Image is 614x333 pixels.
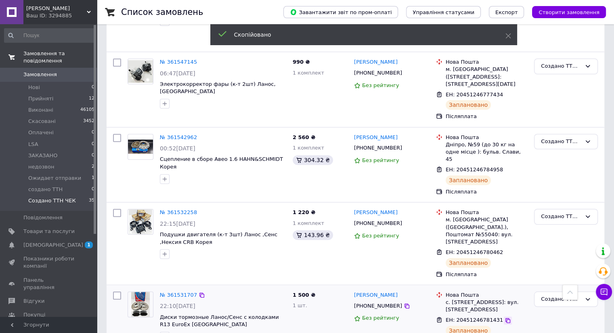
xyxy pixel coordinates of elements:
[160,303,195,309] span: 22:10[DATE]
[354,145,402,151] span: [PHONE_NUMBER]
[362,233,399,239] span: Без рейтингу
[128,139,153,154] img: Фото товару
[160,209,197,215] a: № 361532258
[80,106,94,114] span: 46105
[293,134,315,140] span: 2 560 ₴
[446,271,528,278] div: Післяплата
[446,209,528,216] div: Нова Пошта
[293,230,333,240] div: 143.96 ₴
[26,5,87,12] span: Alex Avto
[28,95,53,102] span: Прийняті
[354,291,398,299] a: [PERSON_NAME]
[128,291,153,317] a: Фото товару
[541,212,581,221] div: Создано ТТН ЧЕК
[596,284,612,300] button: Чат з покупцем
[293,220,324,226] span: 1 комплект
[362,315,399,321] span: Без рейтингу
[446,141,528,163] div: Дніпро, №59 (до 30 кг на одне місце ): бульв. Слави, 45
[532,6,606,18] button: Створити замовлення
[160,70,195,77] span: 06:47[DATE]
[129,209,152,234] img: Фото товару
[160,156,283,170] a: Сцепление в сборе Авео 1.6 HAHN&SCHMIDT Корея
[446,299,528,313] div: с. [STREET_ADDRESS]: вул. [STREET_ADDRESS]
[293,209,315,215] span: 1 220 ₴
[446,113,528,120] div: Післяплата
[446,66,528,88] div: м. [GEOGRAPHIC_DATA] ([STREET_ADDRESS]: [STREET_ADDRESS][DATE]
[293,70,324,76] span: 1 комплект
[160,231,277,245] a: Подушки двигателя (к-т 3шт) Ланос ,Сенс ,Нексия CRB Корея
[92,175,94,182] span: 1
[131,292,150,317] img: Фото товару
[4,28,95,43] input: Пошук
[28,152,58,159] span: ЗАКАЗАНО
[23,255,75,270] span: Показники роботи компанії
[541,137,581,146] div: Создано ТТН ЧЕК
[92,186,94,193] span: 0
[83,118,94,125] span: 3452
[293,155,333,165] div: 304.32 ₴
[446,175,491,185] div: Заплановано
[28,197,76,204] span: Создано ТТН ЧЕК
[446,58,528,66] div: Нова Пошта
[406,6,481,18] button: Управління статусами
[446,134,528,141] div: Нова Пошта
[92,129,94,136] span: 0
[354,209,398,216] a: [PERSON_NAME]
[293,145,324,151] span: 1 комплект
[28,163,54,171] span: недозвон
[160,134,197,140] a: № 361542962
[28,129,54,136] span: Оплачені
[26,12,97,19] div: Ваш ID: 3294885
[354,58,398,66] a: [PERSON_NAME]
[160,221,195,227] span: 22:15[DATE]
[283,6,398,18] button: Завантажити звіт по пром-оплаті
[446,216,528,246] div: м. [GEOGRAPHIC_DATA] ([GEOGRAPHIC_DATA].), Поштомат №55040: вул. [STREET_ADDRESS]
[539,9,599,15] span: Створити замовлення
[28,118,56,125] span: Скасовані
[128,209,153,235] a: Фото товару
[128,58,153,84] a: Фото товару
[28,106,53,114] span: Виконані
[489,6,524,18] button: Експорт
[354,134,398,142] a: [PERSON_NAME]
[92,163,94,171] span: 2
[23,71,57,78] span: Замовлення
[23,241,83,249] span: [DEMOGRAPHIC_DATA]
[92,152,94,159] span: 0
[160,81,276,95] a: Электрокорректор фары (к-т 2шт) Ланос,[GEOGRAPHIC_DATA]
[23,214,63,221] span: Повідомлення
[92,141,94,148] span: 0
[446,188,528,196] div: Післяплата
[128,60,153,83] img: Фото товару
[160,314,279,328] a: Диски тормозные Ланос/Сенс с колодками R13 EuroEx [GEOGRAPHIC_DATA]
[293,302,307,308] span: 1 шт.
[160,59,197,65] a: № 361547145
[128,134,153,160] a: Фото товару
[495,9,518,15] span: Експорт
[92,84,94,91] span: 0
[354,303,402,309] span: [PHONE_NUMBER]
[293,292,315,298] span: 1 500 ₴
[446,92,503,98] span: ЕН: 20451246777434
[524,9,606,15] a: Створити замовлення
[89,95,94,102] span: 12
[541,62,581,71] div: Создано ТТН ЧЕК
[446,100,491,110] div: Заплановано
[234,31,485,39] div: Скопійовано
[160,292,197,298] a: № 361531707
[23,50,97,65] span: Замовлення та повідомлення
[362,157,399,163] span: Без рейтингу
[446,317,503,323] span: ЕН: 20451246781431
[413,9,474,15] span: Управління статусами
[23,311,45,318] span: Покупці
[160,145,195,152] span: 00:52[DATE]
[23,228,75,235] span: Товари та послуги
[28,84,40,91] span: Нові
[23,277,75,291] span: Панель управління
[28,186,63,193] span: создано ТТН
[446,249,503,255] span: ЕН: 20451246780462
[121,7,203,17] h1: Список замовлень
